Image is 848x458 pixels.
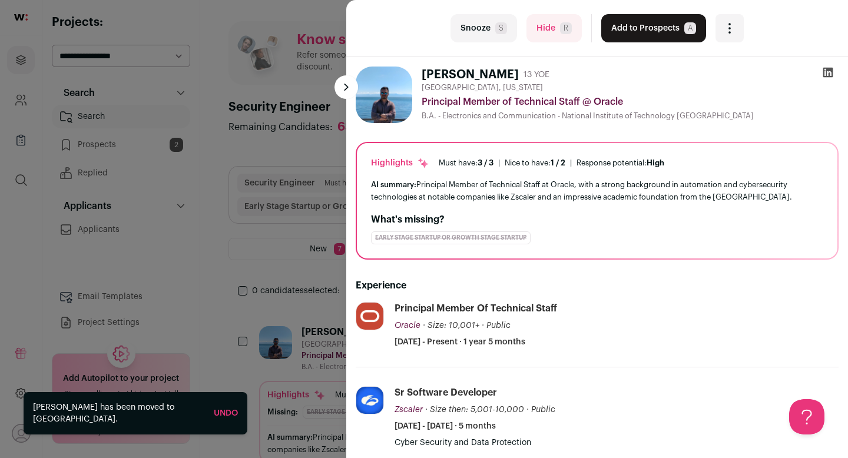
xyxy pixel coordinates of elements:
[422,95,839,109] div: Principal Member of Technical Staff @ Oracle
[647,159,664,167] span: High
[526,404,529,416] span: ·
[395,437,839,449] p: Cyber Security and Data Protection
[395,406,423,414] span: Zscaler
[601,14,706,42] button: Add to ProspectsA
[395,321,420,330] span: Oracle
[356,67,412,123] img: 9baa91f41d80a1a78e31a9544ae9ad76f9d2d84fe61219a663b3726f2d1897cd.jpg
[439,158,664,168] ul: | |
[482,320,484,331] span: ·
[395,420,496,432] span: [DATE] - [DATE] · 5 months
[371,231,531,244] div: Early Stage Startup or Growth Stage Startup
[395,386,497,399] div: Sr Software Developer
[422,67,519,83] h1: [PERSON_NAME]
[371,181,416,188] span: AI summary:
[395,302,557,315] div: Principal Member of Technical Staff
[439,158,493,168] div: Must have:
[395,336,525,348] span: [DATE] - Present · 1 year 5 months
[450,14,517,42] button: SnoozeS
[495,22,507,34] span: S
[214,409,238,417] a: Undo
[422,83,543,92] span: [GEOGRAPHIC_DATA], [US_STATE]
[789,399,824,434] iframe: Help Scout Beacon - Open
[715,14,744,42] button: Open dropdown
[371,157,429,169] div: Highlights
[356,387,383,414] img: 7f99977f8b195dd2b4795f113894b23147721d1cc4de53888a98d9c7c4645820.jpg
[478,159,493,167] span: 3 / 3
[33,401,204,425] div: [PERSON_NAME] has been moved to [GEOGRAPHIC_DATA].
[505,158,565,168] div: Nice to have:
[422,111,839,121] div: B.A. - Electronics and Communication - National Institute of Technology [GEOGRAPHIC_DATA]
[423,321,479,330] span: · Size: 10,001+
[371,178,823,203] div: Principal Member of Technical Staff at Oracle, with a strong background in automation and cyberse...
[577,158,664,168] div: Response potential:
[425,406,524,414] span: · Size then: 5,001-10,000
[356,303,383,330] img: 9c76a23364af62e4939d45365de87dc0abf302c6cae1b266b89975f952efb27b.png
[486,321,511,330] span: Public
[684,22,696,34] span: A
[524,69,549,81] div: 13 YOE
[531,406,555,414] span: Public
[371,213,823,227] h2: What's missing?
[560,22,572,34] span: R
[551,159,565,167] span: 1 / 2
[526,14,582,42] button: HideR
[356,278,839,293] h2: Experience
